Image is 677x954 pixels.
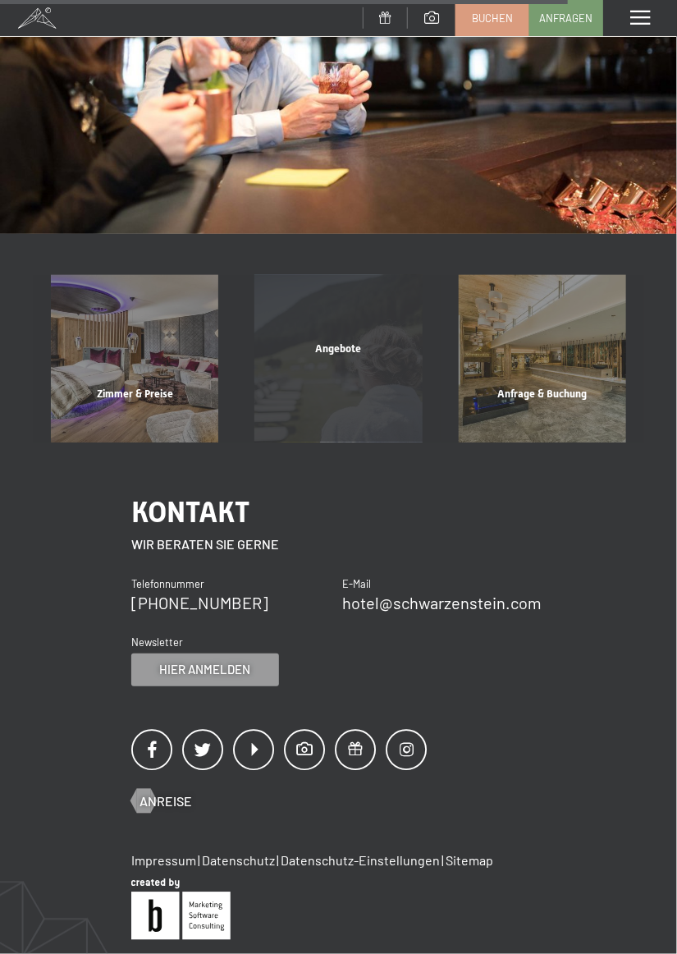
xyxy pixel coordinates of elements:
[198,852,200,868] span: |
[281,852,440,868] a: Datenschutz-Einstellungen
[160,661,251,678] span: Hier anmelden
[236,275,440,443] a: Im Top-Hotel in Südtirol all inclusive urlauben Angebote
[97,388,173,400] span: Zimmer & Preise
[33,275,236,443] a: Im Top-Hotel in Südtirol all inclusive urlauben Zimmer & Preise
[131,878,231,940] img: Brandnamic GmbH | Leading Hospitality Solutions
[540,11,593,25] span: Anfragen
[140,792,192,810] span: Anreise
[342,593,542,612] a: hotel@schwarzenstein.com
[202,852,275,868] a: Datenschutz
[472,11,513,25] span: Buchen
[342,577,371,590] span: E-Mail
[131,577,204,590] span: Telefonnummer
[131,792,192,810] a: Anreise
[131,495,249,529] span: Kontakt
[441,852,444,868] span: |
[131,852,196,868] a: Impressum
[131,593,268,612] a: [PHONE_NUMBER]
[131,536,279,552] span: Wir beraten Sie gerne
[530,1,602,35] a: Anfragen
[456,1,528,35] a: Buchen
[277,852,279,868] span: |
[131,635,183,649] span: Newsletter
[497,388,587,400] span: Anfrage & Buchung
[315,342,361,355] span: Angebote
[441,275,644,443] a: Im Top-Hotel in Südtirol all inclusive urlauben Anfrage & Buchung
[446,852,493,868] a: Sitemap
